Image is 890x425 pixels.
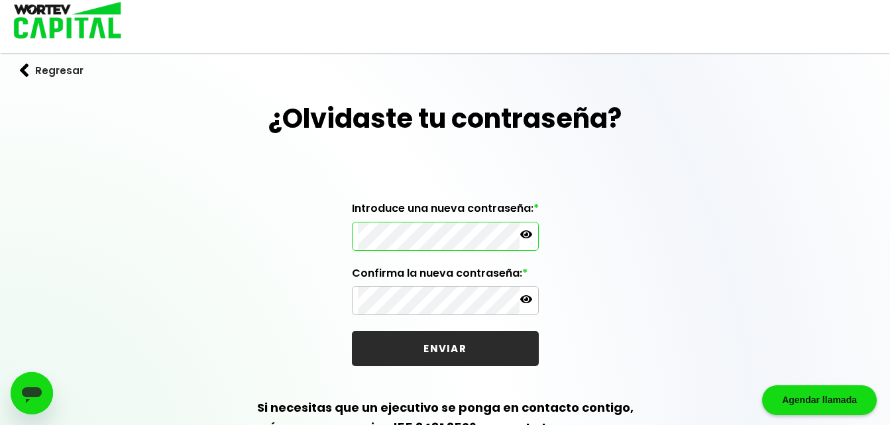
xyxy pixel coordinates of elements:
[352,202,539,222] label: Introduce una nueva contraseña:
[268,99,622,138] h1: ¿Olvidaste tu contraseña?
[20,64,29,77] img: flecha izquierda
[352,331,539,366] button: ENVIAR
[11,372,53,414] iframe: Botón para iniciar la ventana de mensajería
[762,385,877,415] div: Agendar llamada
[352,267,539,287] label: Confirma la nueva contraseña:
